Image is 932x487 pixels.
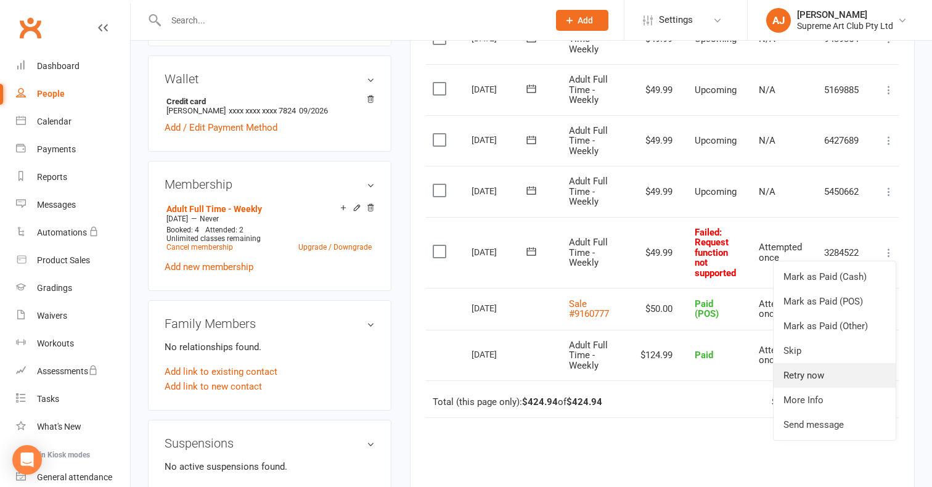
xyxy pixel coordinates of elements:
div: Supreme Art Club Pty Ltd [797,20,893,31]
a: Assessments [16,358,130,385]
span: xxxx xxxx xxxx 7824 [229,106,296,115]
a: Add link to existing contact [165,364,277,379]
span: N/A [759,135,775,146]
div: Tasks [37,394,59,404]
strong: $424.94 [566,396,602,407]
span: Attended: 2 [205,226,243,234]
div: [PERSON_NAME] [797,9,893,20]
div: Open Intercom Messenger [12,445,42,475]
span: Never [200,215,219,223]
td: $50.00 [629,288,684,330]
h3: Family Members [165,317,375,330]
div: [DATE] [472,80,528,99]
div: Payments [37,144,76,154]
a: Mark as Paid (POS) [774,289,896,314]
div: People [37,89,65,99]
a: Gradings [16,274,130,302]
a: Add link to new contact [165,379,262,394]
div: Total (this page only): of [433,397,602,407]
a: Automations [16,219,130,247]
div: Messages [37,200,76,210]
span: Upcoming [695,186,737,197]
span: Paid [695,350,713,361]
a: Sale #9160777 [569,298,609,320]
a: Mark as Paid (Cash) [774,264,896,289]
a: Cancel membership [166,243,233,252]
div: Assessments [37,366,98,376]
a: Skip [774,338,896,363]
span: Upcoming [695,135,737,146]
span: Paid (POS) [695,298,719,320]
a: Clubworx [15,12,46,43]
td: $49.99 [629,217,684,289]
span: Failed [695,227,736,279]
td: 5169885 [813,64,870,115]
strong: Credit card [166,97,369,106]
a: Payments [16,136,130,163]
h3: Membership [165,178,375,191]
div: Showing of payments [772,397,881,407]
span: Upcoming [695,84,737,96]
td: $124.99 [629,330,684,381]
div: — [163,214,375,224]
div: [DATE] [472,130,528,149]
a: Dashboard [16,52,130,80]
div: Automations [37,227,87,237]
div: Workouts [37,338,74,348]
a: Product Sales [16,247,130,274]
p: No relationships found. [165,340,375,354]
span: Adult Full Time - Weekly [569,340,608,371]
span: N/A [759,186,775,197]
div: What's New [37,422,81,432]
div: Gradings [37,283,72,293]
span: Adult Full Time - Weekly [569,125,608,157]
div: Product Sales [37,255,90,265]
span: Attempted once [759,298,802,320]
div: [DATE] [472,242,528,261]
span: 09/2026 [299,106,328,115]
button: Add [556,10,608,31]
td: 5450662 [813,166,870,217]
a: Upgrade / Downgrade [298,243,372,252]
td: 6427689 [813,115,870,166]
span: N/A [759,84,775,96]
div: Waivers [37,311,67,321]
a: Retry now [774,363,896,388]
span: Attempted once [759,345,802,366]
a: Tasks [16,385,130,413]
div: General attendance [37,472,112,482]
a: Workouts [16,330,130,358]
td: 3284522 [813,217,870,289]
input: Search... [162,12,540,29]
a: Add / Edit Payment Method [165,120,277,135]
td: $49.99 [629,166,684,217]
h3: Suspensions [165,436,375,450]
a: People [16,80,130,108]
div: Dashboard [37,61,80,71]
div: [DATE] [472,181,528,200]
a: Adult Full Time - Weekly [166,204,262,214]
div: [DATE] [472,345,528,364]
a: Calendar [16,108,130,136]
h3: Wallet [165,72,375,86]
a: Send message [774,412,896,437]
div: AJ [766,8,791,33]
span: Adult Full Time - Weekly [569,74,608,105]
div: Calendar [37,117,72,126]
span: Adult Full Time - Weekly [569,237,608,268]
div: Reports [37,172,67,182]
span: : Request function not supported [695,227,736,279]
td: $49.99 [629,64,684,115]
a: Messages [16,191,130,219]
span: Booked: 4 [166,226,199,234]
span: Add [578,15,593,25]
a: What's New [16,413,130,441]
span: [DATE] [166,215,188,223]
a: More Info [774,388,896,412]
td: $49.99 [629,115,684,166]
div: [DATE] [472,298,528,317]
span: Attempted once [759,242,802,263]
a: Add new membership [165,261,253,272]
li: [PERSON_NAME] [165,95,375,117]
span: Unlimited classes remaining [166,234,261,243]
